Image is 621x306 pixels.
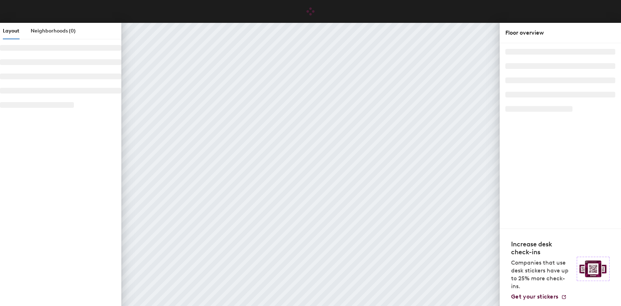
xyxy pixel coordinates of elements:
a: Get your stickers [511,293,567,300]
span: Neighborhoods (0) [31,28,76,34]
div: Floor overview [505,29,615,37]
h4: Increase desk check-ins [511,240,572,256]
span: Get your stickers [511,293,558,300]
p: Companies that use desk stickers have up to 25% more check-ins. [511,259,572,290]
img: Sticker logo [577,257,610,281]
span: Layout [3,28,19,34]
